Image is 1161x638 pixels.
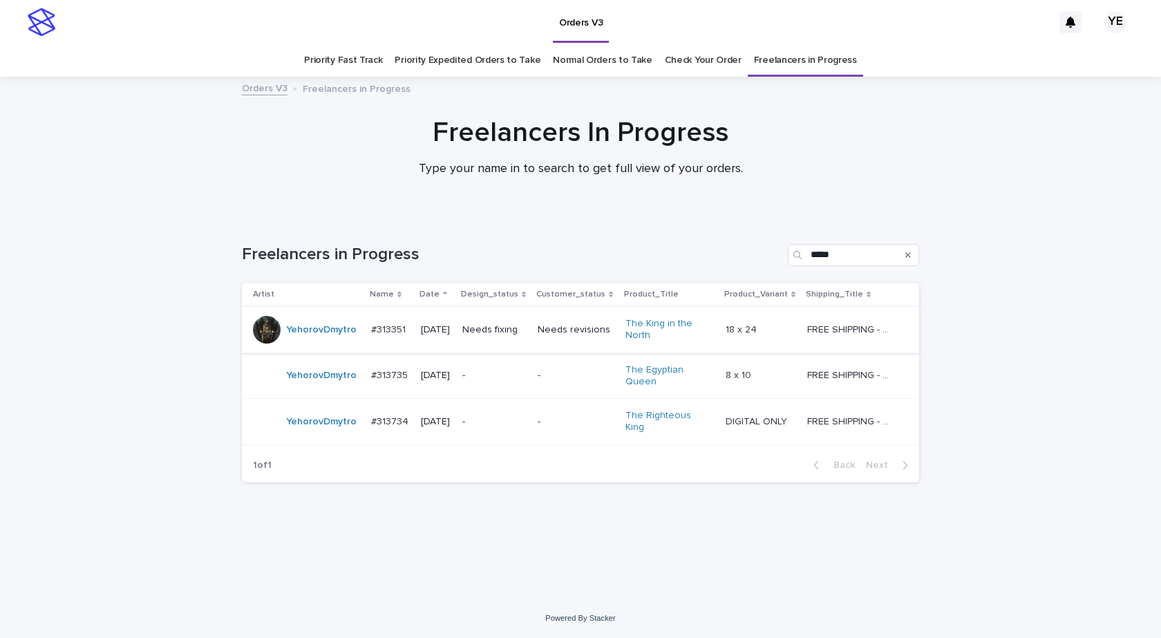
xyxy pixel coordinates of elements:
p: - [538,370,614,382]
a: YehorovDmytro [286,324,357,336]
p: Name [370,287,394,302]
p: FREE SHIPPING - preview in 1-2 business days, after your approval delivery will take 5-10 b.d. [807,413,896,428]
a: Priority Expedited Orders to Take [395,44,540,77]
p: Type your name in to search to get full view of your orders. [304,162,857,177]
p: Date [419,287,440,302]
a: YehorovDmytro [286,370,357,382]
p: Shipping_Title [806,287,863,302]
p: Customer_status [536,287,605,302]
button: Back [802,459,860,471]
p: Design_status [461,287,518,302]
p: [DATE] [421,370,451,382]
img: stacker-logo-s-only.png [28,8,55,36]
p: Needs fixing [462,324,527,336]
p: Freelancers in Progress [303,80,410,95]
a: The Egyptian Queen [625,364,712,388]
p: - [538,416,614,428]
p: DIGITAL ONLY [726,413,790,428]
span: Back [825,460,855,470]
p: Needs revisions [538,324,614,336]
p: FREE SHIPPING - preview in 1-2 business days, after your approval delivery will take 5-10 b.d. [807,321,896,336]
p: FREE SHIPPING - preview in 1-2 business days, after your approval delivery will take 5-10 b.d. [807,367,896,382]
button: Next [860,459,919,471]
a: Check Your Order [665,44,742,77]
p: Artist [253,287,274,302]
a: The King in the North [625,318,712,341]
a: Powered By Stacker [545,614,615,622]
a: The Righteous King [625,410,712,433]
input: Search [788,244,919,266]
p: #313734 [371,413,411,428]
p: 8 x 10 [726,367,754,382]
a: YehorovDmytro [286,416,357,428]
p: - [462,416,527,428]
p: #313351 [371,321,408,336]
p: Product_Variant [724,287,788,302]
tr: YehorovDmytro #313735#313735 [DATE]--The Egyptian Queen 8 x 108 x 10 FREE SHIPPING - preview in 1... [242,353,919,399]
p: [DATE] [421,324,451,336]
tr: YehorovDmytro #313351#313351 [DATE]Needs fixingNeeds revisionsThe King in the North 18 x 2418 x 2... [242,307,919,353]
a: Orders V3 [242,79,287,95]
p: - [462,370,527,382]
p: 1 of 1 [242,449,283,482]
p: Product_Title [624,287,679,302]
h1: Freelancers in Progress [242,245,782,265]
p: [DATE] [421,416,451,428]
tr: YehorovDmytro #313734#313734 [DATE]--The Righteous King DIGITAL ONLYDIGITAL ONLY FREE SHIPPING - ... [242,399,919,445]
div: YE [1104,11,1126,33]
p: 18 x 24 [726,321,759,336]
p: #313735 [371,367,410,382]
a: Normal Orders to Take [553,44,652,77]
h1: Freelancers In Progress [242,116,919,149]
span: Next [866,460,896,470]
a: Freelancers in Progress [754,44,857,77]
a: Priority Fast Track [304,44,382,77]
